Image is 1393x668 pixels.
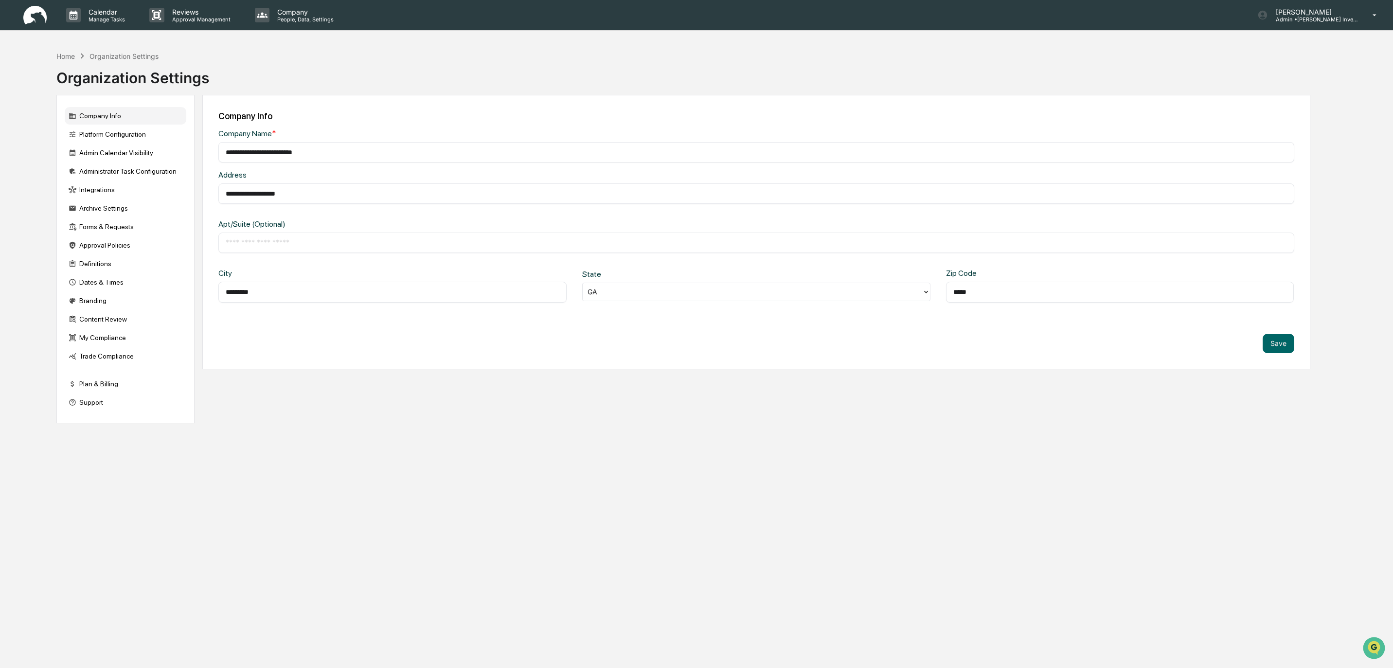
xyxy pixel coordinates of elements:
[164,8,235,16] p: Reviews
[19,141,61,151] span: Data Lookup
[65,255,186,272] div: Definitions
[65,181,186,199] div: Integrations
[81,8,130,16] p: Calendar
[65,394,186,411] div: Support
[65,236,186,254] div: Approval Policies
[10,124,18,131] div: 🖐️
[6,119,67,136] a: 🖐️Preclearance
[65,292,186,309] div: Branding
[164,16,235,23] p: Approval Management
[582,270,739,279] div: State
[89,52,159,60] div: Organization Settings
[33,84,123,92] div: We're available if you need us!
[23,6,47,25] img: logo
[19,123,63,132] span: Preclearance
[6,137,65,155] a: 🔎Data Lookup
[946,269,1103,278] div: Zip Code
[218,219,702,229] div: Apt/Suite (Optional)
[10,20,177,36] p: How can we help?
[65,273,186,291] div: Dates & Times
[69,164,118,172] a: Powered byPylon
[269,16,339,23] p: People, Data, Settings
[1268,16,1358,23] p: Admin • [PERSON_NAME] Investment Advisory
[65,126,186,143] div: Platform Configuration
[218,129,702,138] div: Company Name
[165,77,177,89] button: Start new chat
[81,16,130,23] p: Manage Tasks
[65,107,186,125] div: Company Info
[10,142,18,150] div: 🔎
[65,329,186,346] div: My Compliance
[1263,334,1294,353] button: Save
[65,199,186,217] div: Archive Settings
[1362,636,1388,662] iframe: Open customer support
[65,218,186,235] div: Forms & Requests
[10,74,27,92] img: 1746055101610-c473b297-6a78-478c-a979-82029cc54cd1
[65,144,186,162] div: Admin Calendar Visibility
[269,8,339,16] p: Company
[218,269,375,278] div: City
[65,162,186,180] div: Administrator Task Configuration
[218,170,702,180] div: Address
[71,124,78,131] div: 🗄️
[65,347,186,365] div: Trade Compliance
[65,375,186,393] div: Plan & Billing
[67,119,125,136] a: 🗄️Attestations
[1268,8,1358,16] p: [PERSON_NAME]
[218,111,1294,121] div: Company Info
[80,123,121,132] span: Attestations
[56,61,209,87] div: Organization Settings
[65,310,186,328] div: Content Review
[33,74,160,84] div: Start new chat
[97,165,118,172] span: Pylon
[56,52,75,60] div: Home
